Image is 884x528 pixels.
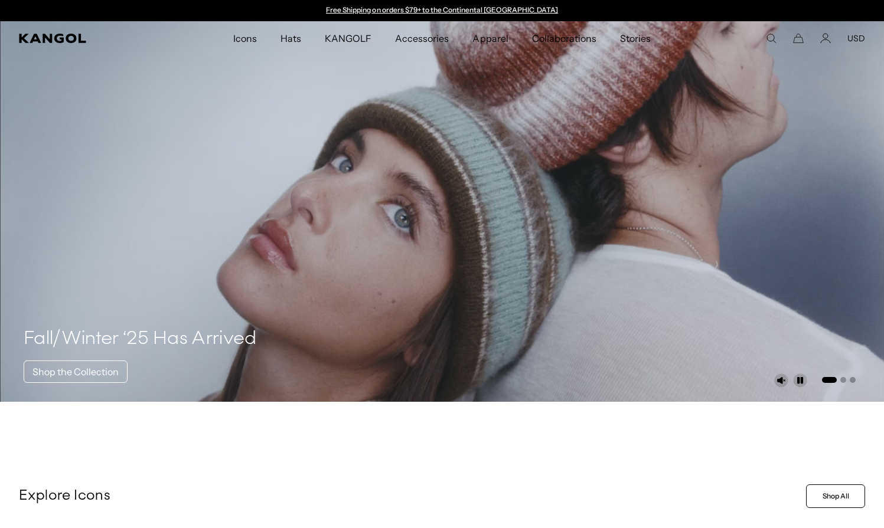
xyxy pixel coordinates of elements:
button: Go to slide 2 [840,377,846,383]
span: KANGOLF [325,21,371,55]
button: Unmute [774,373,788,388]
a: Account [820,33,831,44]
span: Hats [280,21,301,55]
h4: Fall/Winter ‘25 Has Arrived [24,327,257,351]
slideshow-component: Announcement bar [321,6,564,15]
span: Collaborations [532,21,596,55]
a: KANGOLF [313,21,383,55]
a: Shop All [806,484,865,508]
a: Icons [221,21,269,55]
button: Pause [793,373,807,388]
button: USD [847,33,865,44]
span: Icons [233,21,257,55]
a: Apparel [461,21,520,55]
button: Go to slide 3 [850,377,856,383]
p: Explore Icons [19,487,801,505]
a: Collaborations [520,21,608,55]
a: Stories [608,21,663,55]
a: Shop the Collection [24,360,128,383]
button: Go to slide 1 [822,377,837,383]
a: Hats [269,21,313,55]
a: Kangol [19,34,154,43]
span: Stories [620,21,651,55]
summary: Search here [766,33,777,44]
div: Announcement [321,6,564,15]
ul: Select a slide to show [821,375,856,384]
span: Accessories [395,21,449,55]
button: Cart [793,33,804,44]
div: 1 of 2 [321,6,564,15]
span: Apparel [472,21,508,55]
a: Accessories [383,21,461,55]
a: Free Shipping on orders $79+ to the Continental [GEOGRAPHIC_DATA] [326,5,558,14]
